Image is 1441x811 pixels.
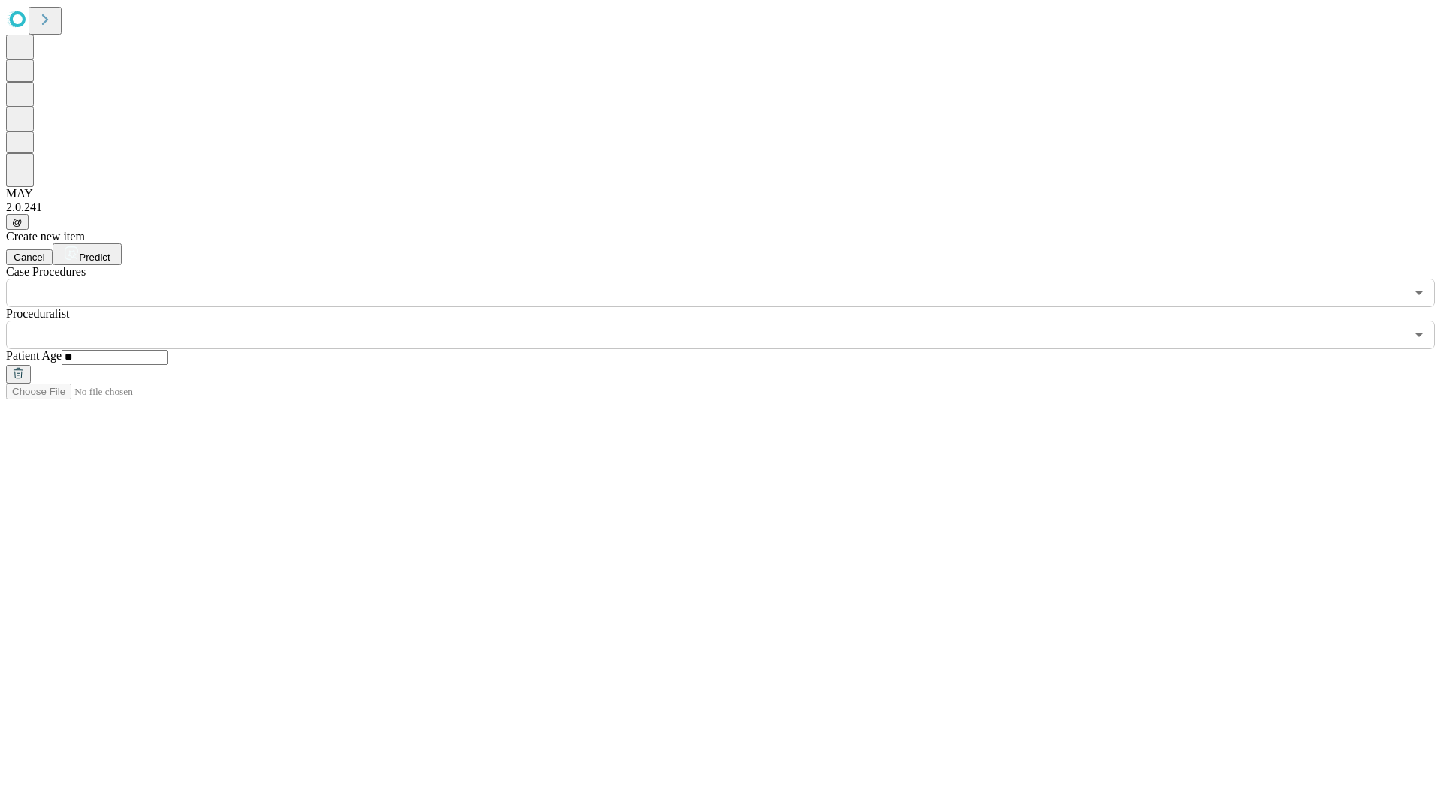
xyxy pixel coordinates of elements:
span: Scheduled Procedure [6,265,86,278]
span: Cancel [14,252,45,263]
div: 2.0.241 [6,200,1435,214]
button: Cancel [6,249,53,265]
span: Create new item [6,230,85,243]
span: @ [12,216,23,228]
div: MAY [6,187,1435,200]
span: Predict [79,252,110,263]
span: Proceduralist [6,307,69,320]
button: Open [1409,282,1430,303]
button: @ [6,214,29,230]
span: Patient Age [6,349,62,362]
button: Predict [53,243,122,265]
button: Open [1409,324,1430,345]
